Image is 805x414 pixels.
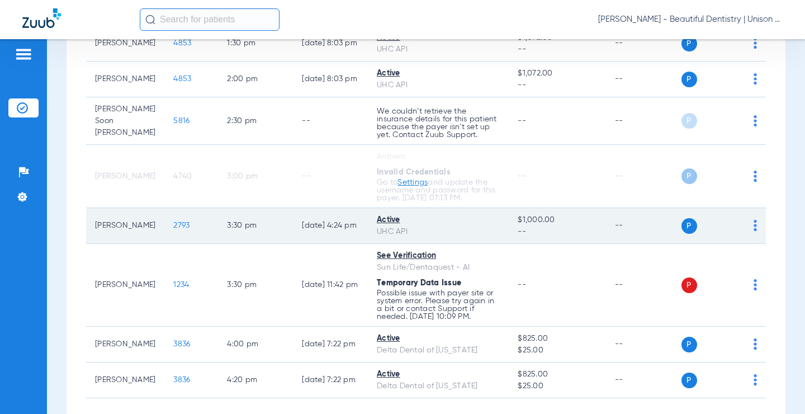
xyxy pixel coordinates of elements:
[86,26,164,62] td: [PERSON_NAME]
[518,117,526,125] span: --
[377,151,500,163] div: Anthem
[86,62,164,97] td: [PERSON_NAME]
[681,218,697,234] span: P
[218,327,293,363] td: 4:00 PM
[681,337,697,352] span: P
[681,72,697,87] span: P
[377,44,500,55] div: UHC API
[518,333,596,345] span: $825.00
[218,208,293,244] td: 3:30 PM
[218,145,293,208] td: 3:00 PM
[606,26,681,62] td: --
[518,68,596,79] span: $1,072.00
[681,168,697,184] span: P
[173,281,189,289] span: 1234
[754,73,757,84] img: group-dot-blue.svg
[377,345,500,356] div: Delta Dental of [US_STATE]
[754,338,757,350] img: group-dot-blue.svg
[86,327,164,363] td: [PERSON_NAME]
[377,68,500,79] div: Active
[606,327,681,363] td: --
[173,117,190,125] span: 5816
[397,178,428,186] a: Settings
[86,244,164,327] td: [PERSON_NAME]
[606,62,681,97] td: --
[377,226,500,238] div: UHC API
[518,380,596,392] span: $25.00
[293,145,368,208] td: --
[754,220,757,231] img: group-dot-blue.svg
[754,115,757,126] img: group-dot-blue.svg
[140,8,280,31] input: Search for patients
[173,376,190,384] span: 3836
[293,363,368,398] td: [DATE] 7:22 PM
[606,363,681,398] td: --
[377,333,500,345] div: Active
[749,360,805,414] iframe: Chat Widget
[218,62,293,97] td: 2:00 PM
[145,15,155,25] img: Search Icon
[218,97,293,145] td: 2:30 PM
[606,145,681,208] td: --
[293,26,368,62] td: [DATE] 8:03 PM
[377,79,500,91] div: UHC API
[86,363,164,398] td: [PERSON_NAME]
[754,171,757,182] img: group-dot-blue.svg
[681,113,697,129] span: P
[377,369,500,380] div: Active
[377,214,500,226] div: Active
[293,327,368,363] td: [DATE] 7:22 PM
[518,44,596,55] span: --
[681,36,697,51] span: P
[518,369,596,380] span: $825.00
[293,208,368,244] td: [DATE] 4:24 PM
[15,48,32,61] img: hamburger-icon
[22,8,61,28] img: Zuub Logo
[377,262,500,274] div: Sun Life/Dentaquest - AI
[681,277,697,293] span: P
[606,244,681,327] td: --
[606,97,681,145] td: --
[173,39,191,47] span: 4853
[86,145,164,208] td: [PERSON_NAME]
[293,97,368,145] td: --
[173,75,191,83] span: 4853
[377,279,461,287] span: Temporary Data Issue
[754,279,757,290] img: group-dot-blue.svg
[518,172,526,180] span: --
[173,172,192,180] span: 4740
[754,37,757,49] img: group-dot-blue.svg
[518,79,596,91] span: --
[518,226,596,238] span: --
[518,281,526,289] span: --
[86,97,164,145] td: [PERSON_NAME] Soon [PERSON_NAME]
[377,168,451,176] span: Invalid Credentials
[173,340,190,348] span: 3836
[218,26,293,62] td: 1:30 PM
[518,345,596,356] span: $25.00
[598,14,783,25] span: [PERSON_NAME] - Beautiful Dentistry | Unison Dental Group
[377,250,500,262] div: See Verification
[293,62,368,97] td: [DATE] 8:03 PM
[377,289,500,321] p: Possible issue with payer site or system error. Please try again in a bit or contact Support if n...
[293,244,368,327] td: [DATE] 11:42 PM
[86,208,164,244] td: [PERSON_NAME]
[377,178,500,202] p: Go to and update the username and password for this payer. [DATE] 07:13 PM.
[218,363,293,398] td: 4:20 PM
[518,214,596,226] span: $1,000.00
[681,373,697,388] span: P
[218,244,293,327] td: 3:30 PM
[377,107,500,139] p: We couldn’t retrieve the insurance details for this patient because the payer isn’t set up yet. C...
[377,380,500,392] div: Delta Dental of [US_STATE]
[606,208,681,244] td: --
[173,222,190,229] span: 2793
